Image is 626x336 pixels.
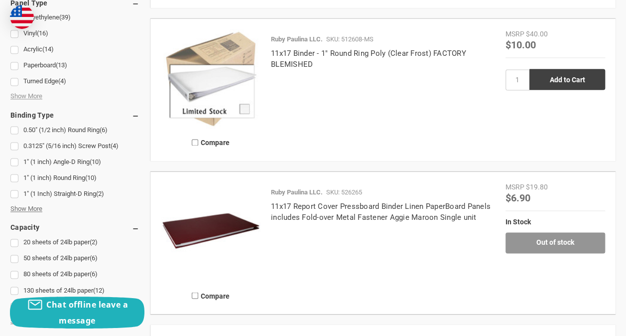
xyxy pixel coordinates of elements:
[326,187,362,197] p: SKU: 526265
[10,284,139,297] a: 130 sheets of 24lb paper
[529,69,605,90] input: Add to Cart
[192,139,198,146] input: Compare
[10,187,139,201] a: 1" (1 Inch) Straight-D Ring
[10,236,139,249] a: 20 sheets of 24lb paper
[46,299,128,326] span: Chat offline leave a message
[505,191,530,204] span: $6.90
[10,140,139,153] a: 0.3125" (5/16 inch) Screw Post
[10,204,42,214] span: Show More
[10,5,34,29] img: duty and tax information for United States
[100,126,108,134] span: (6)
[10,124,139,137] a: 0.50" (1/2 inch) Round Ring
[59,13,71,21] span: (39)
[96,190,104,197] span: (2)
[544,309,626,336] iframe: Google Customer Reviews
[10,297,144,329] button: Chat offline leave a message
[56,61,67,69] span: (13)
[58,77,66,85] span: (4)
[192,292,198,299] input: Compare
[90,270,98,278] span: (6)
[10,252,139,265] a: 50 sheets of 24lb paper
[10,75,139,88] a: Turned Edge
[271,187,323,197] p: Ruby Paulina LLC.
[505,29,524,39] div: MSRP
[90,238,98,246] span: (2)
[526,183,548,191] span: $19.80
[505,182,524,192] div: MSRP
[10,171,139,185] a: 1" (1 inch) Round Ring
[10,59,139,72] a: Paperboard
[526,30,548,38] span: $40.00
[161,134,260,151] label: Compare
[90,254,98,262] span: (6)
[85,174,97,181] span: (10)
[10,221,139,233] h5: Capacity
[505,216,605,227] div: In Stock
[93,286,105,294] span: (12)
[161,287,260,304] label: Compare
[271,202,491,222] a: 11x17 Report Cover Pressboard Binder Linen PaperBoard Panels includes Fold-over Metal Fastener Ag...
[161,29,260,129] img: 11x17 Binder - 1" Round Ring Poly (Clear Frost) FACTORY BLEMISHED
[505,38,536,51] span: $10.00
[10,11,139,24] a: Polyethylene
[271,49,466,69] a: 11x17 Binder - 1" Round Ring Poly (Clear Frost) FACTORY BLEMISHED
[10,27,139,40] a: Vinyl
[326,34,374,44] p: SKU: 512608-MS
[505,232,605,253] a: Out of stock
[37,29,48,37] span: (16)
[10,268,139,281] a: 80 sheets of 24lb paper
[10,156,139,169] a: 1" (1 inch) Angle-D Ring
[10,43,139,56] a: Acrylic
[10,91,42,101] span: Show More
[42,45,54,53] span: (14)
[161,182,260,282] img: 11x17 Report Cover Pressboard Binder Linen PaperBoard Panels includes Fold-over Metal Fastener Ag...
[111,142,119,150] span: (4)
[271,34,323,44] p: Ruby Paulina LLC.
[90,158,101,166] span: (10)
[10,109,139,121] h5: Binding Type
